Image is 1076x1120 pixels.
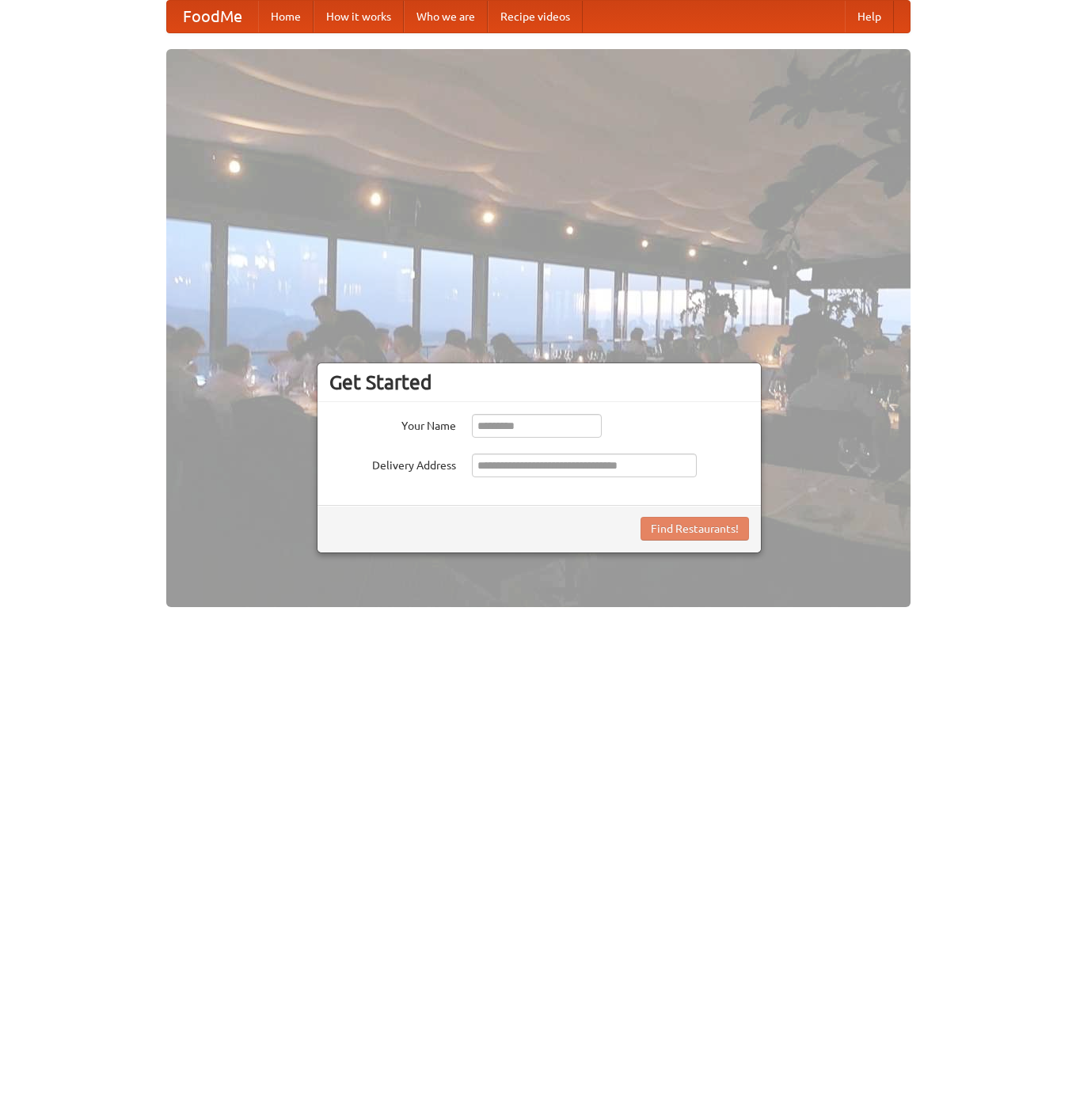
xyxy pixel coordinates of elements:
[329,454,456,473] label: Delivery Address
[329,370,749,394] h3: Get Started
[404,1,488,32] a: Who we are
[258,1,314,32] a: Home
[167,1,258,32] a: FoodMe
[329,414,456,434] label: Your Name
[488,1,583,32] a: Recipe videos
[314,1,404,32] a: How it works
[845,1,894,32] a: Help
[641,517,749,541] button: Find Restaurants!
